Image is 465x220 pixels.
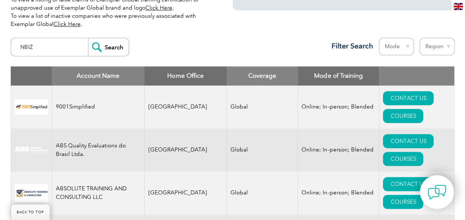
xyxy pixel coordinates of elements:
[15,146,48,154] img: c92924ac-d9bc-ea11-a814-000d3a79823d-logo.jpg
[145,4,172,11] a: Click Here
[144,129,227,171] td: [GEOGRAPHIC_DATA]
[383,134,434,148] a: CONTACT US
[52,66,144,86] th: Account Name: activate to sort column descending
[298,86,379,129] td: Online; In-person; Blended
[428,183,446,201] img: contact-chat.png
[15,184,48,202] img: 16e092f6-eadd-ed11-a7c6-00224814fd52-logo.png
[383,109,423,123] a: COURSES
[383,195,423,209] a: COURSES
[54,21,81,27] a: Click Here
[11,204,50,220] a: BACK TO TOP
[144,171,227,214] td: [GEOGRAPHIC_DATA]
[227,66,298,86] th: Coverage: activate to sort column ascending
[454,3,463,10] img: en
[298,171,379,214] td: Online; In-person; Blended
[227,171,298,214] td: Global
[298,66,379,86] th: Mode of Training: activate to sort column ascending
[227,86,298,129] td: Global
[227,129,298,171] td: Global
[383,152,423,166] a: COURSES
[379,66,454,86] th: : activate to sort column ascending
[327,41,373,51] h3: Filter Search
[15,99,48,114] img: 37c9c059-616f-eb11-a812-002248153038-logo.png
[52,86,144,129] td: 9001Simplified
[144,86,227,129] td: [GEOGRAPHIC_DATA]
[144,66,227,86] th: Home Office: activate to sort column ascending
[52,171,144,214] td: ABSOLUTE TRAINING AND CONSULTING LLC
[52,129,144,171] td: ABS Quality Evaluations do Brasil Ltda.
[383,91,434,105] a: CONTACT US
[88,38,129,56] input: Search
[298,129,379,171] td: Online; In-person; Blended
[383,177,434,191] a: CONTACT US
